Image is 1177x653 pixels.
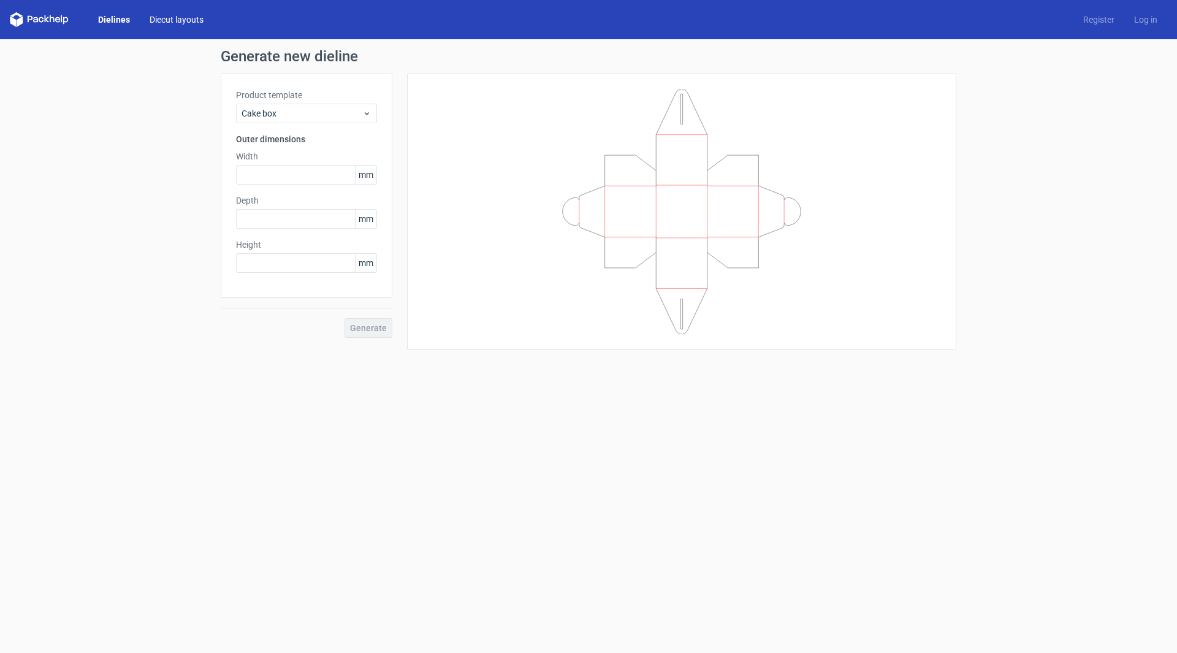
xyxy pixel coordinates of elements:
label: Depth [236,194,377,207]
a: Register [1073,13,1124,26]
label: Height [236,239,377,251]
span: mm [355,166,376,184]
label: Product template [236,89,377,101]
span: Cake box [242,107,362,120]
label: Width [236,150,377,162]
a: Log in [1124,13,1167,26]
h3: Outer dimensions [236,133,377,145]
a: Diecut layouts [140,13,213,26]
h1: Generate new dieline [221,49,956,64]
span: mm [355,210,376,228]
a: Dielines [88,13,140,26]
span: mm [355,254,376,272]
